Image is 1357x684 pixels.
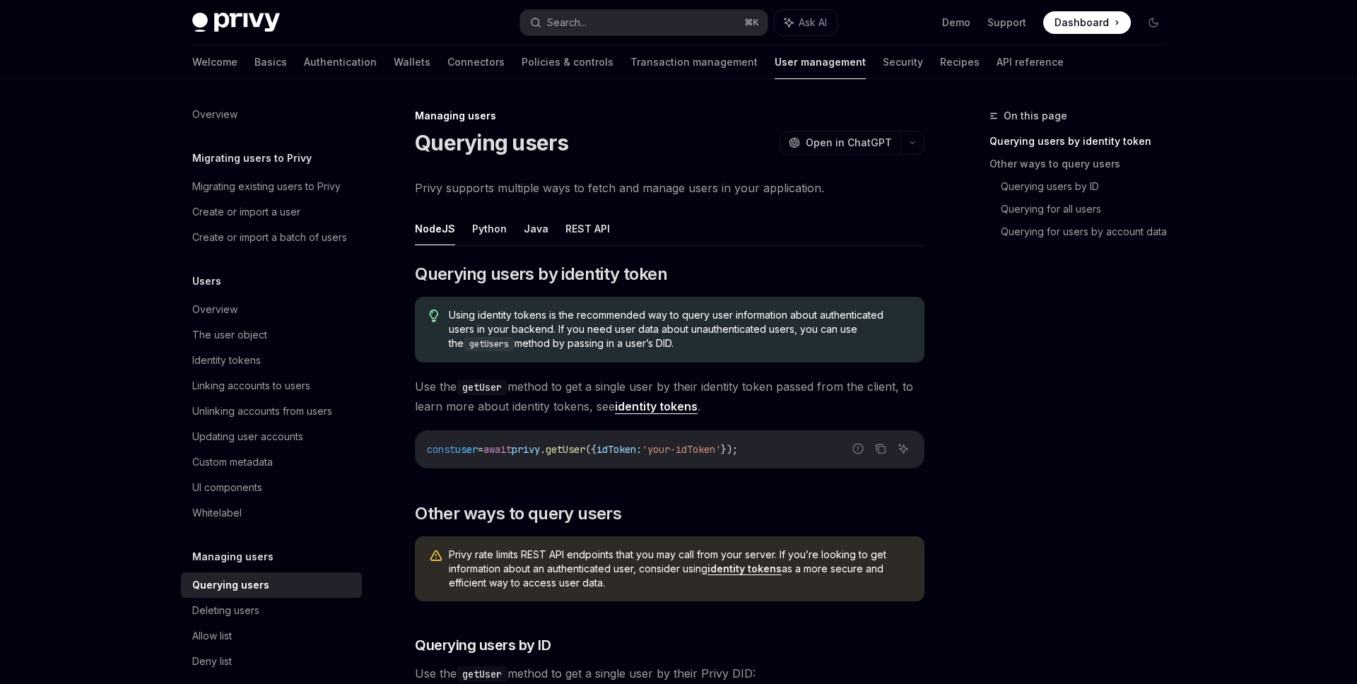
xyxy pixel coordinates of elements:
[997,45,1064,79] a: API reference
[478,443,483,456] span: =
[942,16,970,30] a: Demo
[1142,11,1165,34] button: Toggle dark mode
[181,500,362,526] a: Whitelabel
[192,204,300,220] div: Create or import a user
[181,322,362,348] a: The user object
[1001,220,1176,243] a: Querying for users by account data
[394,45,430,79] a: Wallets
[192,229,347,246] div: Create or import a batch of users
[547,14,587,31] div: Search...
[472,212,507,245] button: Python
[522,45,613,79] a: Policies & controls
[415,109,924,123] div: Managing users
[546,443,585,456] span: getUser
[192,301,237,318] div: Overview
[181,102,362,127] a: Overview
[181,475,362,500] a: UI components
[630,45,758,79] a: Transaction management
[192,577,269,594] div: Querying users
[304,45,377,79] a: Authentication
[457,379,507,395] code: getUser
[192,13,280,33] img: dark logo
[192,653,232,670] div: Deny list
[415,502,621,525] span: Other ways to query users
[415,635,551,655] span: Querying users by ID
[615,399,698,414] a: identity tokens
[254,45,287,79] a: Basics
[597,443,642,456] span: idToken:
[192,403,332,420] div: Unlinking accounts from users
[415,263,667,285] span: Querying users by identity token
[447,45,505,79] a: Connectors
[940,45,980,79] a: Recipes
[483,443,512,456] span: await
[429,309,439,322] svg: Tip
[849,440,867,458] button: Report incorrect code
[181,598,362,623] a: Deleting users
[181,449,362,475] a: Custom metadata
[415,377,924,416] span: Use the method to get a single user by their identity token passed from the client, to learn more...
[427,443,455,456] span: const
[181,424,362,449] a: Updating user accounts
[181,373,362,399] a: Linking accounts to users
[540,443,546,456] span: .
[415,212,455,245] button: NodeJS
[181,199,362,225] a: Create or import a user
[192,627,232,644] div: Allow list
[883,45,923,79] a: Security
[1001,198,1176,220] a: Querying for all users
[780,131,900,155] button: Open in ChatGPT
[775,10,837,35] button: Ask AI
[585,443,597,456] span: ({
[707,562,782,575] a: identity tokens
[192,428,303,445] div: Updating user accounts
[192,377,310,394] div: Linking accounts to users
[806,136,892,150] span: Open in ChatGPT
[1004,107,1067,124] span: On this page
[192,106,237,123] div: Overview
[429,549,443,563] svg: Warning
[799,16,827,30] span: Ask AI
[721,443,738,456] span: });
[1001,175,1176,198] a: Querying users by ID
[181,572,362,598] a: Querying users
[192,479,262,496] div: UI components
[775,45,866,79] a: User management
[181,174,362,199] a: Migrating existing users to Privy
[181,348,362,373] a: Identity tokens
[192,150,312,167] h5: Migrating users to Privy
[871,440,890,458] button: Copy the contents from the code block
[1043,11,1131,34] a: Dashboard
[192,178,341,195] div: Migrating existing users to Privy
[524,212,548,245] button: Java
[192,548,274,565] h5: Managing users
[192,326,267,343] div: The user object
[744,17,759,28] span: ⌘ K
[192,454,273,471] div: Custom metadata
[415,178,924,198] span: Privy supports multiple ways to fetch and manage users in your application.
[415,664,924,683] span: Use the method to get a single user by their Privy DID:
[192,602,259,619] div: Deleting users
[989,153,1176,175] a: Other ways to query users
[181,297,362,322] a: Overview
[520,10,768,35] button: Search...⌘K
[1055,16,1109,30] span: Dashboard
[512,443,540,456] span: privy
[894,440,912,458] button: Ask AI
[181,623,362,649] a: Allow list
[192,273,221,290] h5: Users
[415,130,569,155] h1: Querying users
[449,548,910,590] span: Privy rate limits REST API endpoints that you may call from your server. If you’re looking to get...
[192,45,237,79] a: Welcome
[181,649,362,674] a: Deny list
[642,443,721,456] span: 'your-idToken'
[192,505,242,521] div: Whitelabel
[181,225,362,250] a: Create or import a batch of users
[455,443,478,456] span: user
[464,337,515,351] code: getUsers
[457,666,507,682] code: getUser
[565,212,610,245] button: REST API
[192,352,261,369] div: Identity tokens
[989,130,1176,153] a: Querying users by identity token
[449,308,910,351] span: Using identity tokens is the recommended way to query user information about authenticated users ...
